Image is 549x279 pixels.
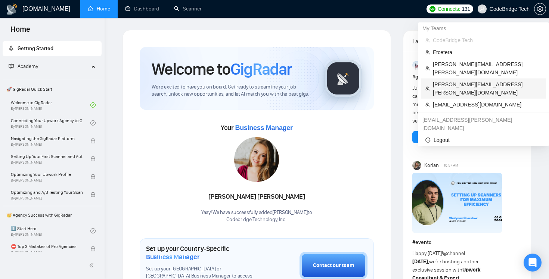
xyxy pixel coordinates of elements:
[11,223,90,239] a: 1️⃣ Start HereBy[PERSON_NAME]
[412,238,522,247] h1: # events
[418,114,549,134] div: nazar.levchuk@gigradar.io
[412,161,421,170] img: Korlan
[18,63,38,69] span: Academy
[425,86,430,91] span: team
[90,246,96,251] span: lock
[90,102,96,108] span: check-circle
[152,84,313,98] span: We're excited to have you on board. Get ready to streamline your job search, unlock new opportuni...
[425,137,431,143] span: logout
[313,261,354,270] div: Contact our team
[462,5,470,13] span: 131
[425,66,430,71] span: team
[11,178,83,183] span: By [PERSON_NAME]
[534,3,546,15] button: setting
[433,36,542,44] span: CodeBridge Tech
[412,258,429,265] strong: [DATE],
[3,82,101,97] span: 🚀 GigRadar Quick Start
[11,171,83,178] span: Optimizing Your Upwork Profile
[3,41,102,56] li: Getting Started
[90,138,96,143] span: lock
[480,6,485,12] span: user
[425,136,542,144] span: Logout
[11,142,83,147] span: By [PERSON_NAME]
[88,6,110,12] a: homeHome
[9,46,14,51] span: rocket
[424,161,439,170] span: Korlan
[146,245,262,261] h1: Set up your Country-Specific
[90,228,96,233] span: check-circle
[230,59,292,79] span: GigRadar
[418,22,549,34] div: My Teams
[4,24,36,40] span: Home
[11,135,83,142] span: Navigating the GigRadar Platform
[11,153,83,160] span: Setting Up Your First Scanner and Auto-Bidder
[325,60,362,97] img: gigradar-logo.png
[90,174,96,179] span: lock
[433,80,542,97] span: [PERSON_NAME][EMAIL_ADDRESS][PERSON_NAME][DOMAIN_NAME]
[11,189,83,196] span: Optimizing and A/B Testing Your Scanner for Better Results
[412,173,502,233] img: F09DP4X9C49-Event%20with%20Vlad%20Sharahov.png
[534,6,546,12] span: setting
[412,37,448,46] span: Latest Posts from the GigRadar Community
[524,254,542,272] div: Open Intercom Messenger
[412,73,522,81] h1: # gigradar-hub
[201,190,312,203] div: [PERSON_NAME] [PERSON_NAME]
[9,63,38,69] span: Academy
[11,250,83,255] span: By [PERSON_NAME]
[90,192,96,197] span: lock
[412,61,421,70] img: Anisuzzaman Khan
[221,124,293,132] span: Your
[438,5,460,13] span: Connects:
[18,45,53,52] span: Getting Started
[90,156,96,161] span: lock
[412,131,437,143] button: Reply
[11,196,83,201] span: By [PERSON_NAME]
[429,6,435,12] img: upwork-logo.png
[11,243,83,250] span: ⛔ Top 3 Mistakes of Pro Agencies
[89,261,96,269] span: double-left
[433,60,542,77] span: [PERSON_NAME][EMAIL_ADDRESS][PERSON_NAME][DOMAIN_NAME]
[11,115,90,131] a: Connecting Your Upwork Agency to GigRadarBy[PERSON_NAME]
[425,50,430,55] span: team
[90,120,96,125] span: check-circle
[11,97,90,113] a: Welcome to GigRadarBy[PERSON_NAME]
[234,137,279,182] img: 1686179495276-90.jpg
[201,216,312,223] p: Codebridge Technology, Inc. .
[235,124,292,131] span: Business Manager
[3,208,101,223] span: 👑 Agency Success with GigRadar
[433,48,542,56] span: Etcetera
[9,63,14,69] span: fund-projection-screen
[174,6,202,12] a: searchScanner
[425,38,430,43] span: team
[201,209,312,223] div: Yaay! We have successfully added [PERSON_NAME] to
[443,250,465,257] span: @channel
[444,162,458,169] span: 10:57 AM
[152,59,292,79] h1: Welcome to
[11,160,83,165] span: By [PERSON_NAME]
[125,6,159,12] a: dashboardDashboard
[146,253,199,261] span: Business Manager
[425,102,430,107] span: team
[433,100,542,109] span: [EMAIL_ADDRESS][DOMAIN_NAME]
[6,3,18,15] img: logo
[412,84,500,125] div: Just signed up [DATE], my onboarding call is not till [DATE]. Can anyone help me to get started t...
[534,6,546,12] a: setting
